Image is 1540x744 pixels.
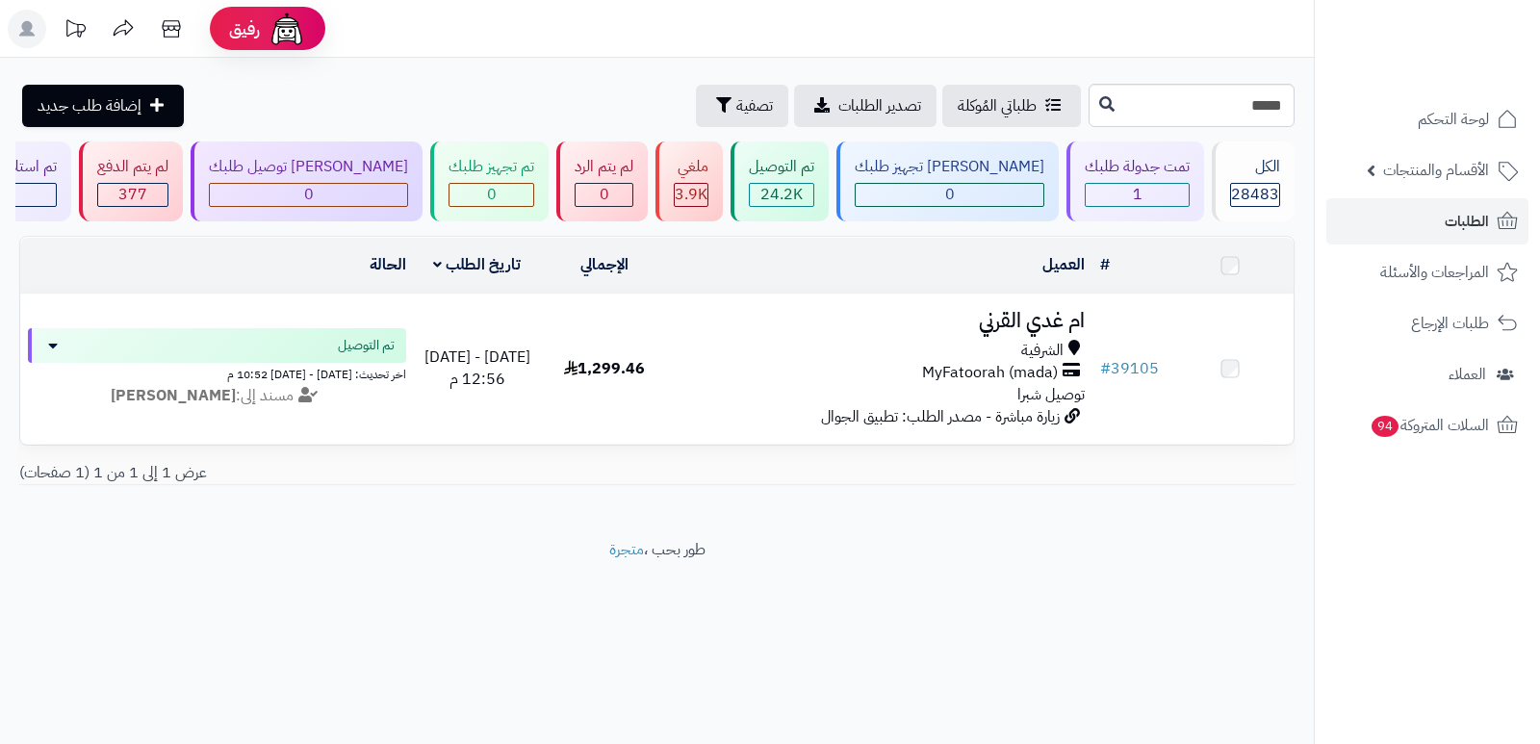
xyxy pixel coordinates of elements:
[209,156,408,178] div: [PERSON_NAME] توصيل طلبك
[449,184,533,206] div: 0
[674,156,708,178] div: ملغي
[1326,198,1528,244] a: الطلبات
[1230,156,1280,178] div: الكل
[727,141,833,221] a: تم التوصيل 24.2K
[97,156,168,178] div: لم يتم الدفع
[1326,351,1528,398] a: العملاء
[370,253,406,276] a: الحالة
[338,336,395,355] span: تم التوصيل
[922,362,1058,384] span: MyFatoorah (mada)
[1409,24,1522,64] img: logo-2.png
[1208,141,1298,221] a: الكل28483
[487,183,497,206] span: 0
[268,10,306,48] img: ai-face.png
[210,184,407,206] div: 0
[1383,157,1489,184] span: الأقسام والمنتجات
[1449,361,1486,388] span: العملاء
[187,141,426,221] a: [PERSON_NAME] توصيل طلبك 0
[942,85,1081,127] a: طلباتي المُوكلة
[1411,310,1489,337] span: طلبات الإرجاع
[855,156,1044,178] div: [PERSON_NAME] تجهيز طلبك
[111,384,236,407] strong: [PERSON_NAME]
[750,184,813,206] div: 24225
[821,405,1060,428] span: زيارة مباشرة - مصدر الطلب: تطبيق الجوال
[652,141,727,221] a: ملغي 3.9K
[1370,412,1489,439] span: السلات المتروكة
[433,253,521,276] a: تاريخ الطلب
[676,310,1085,332] h3: ام غدي القرني
[833,141,1063,221] a: [PERSON_NAME] تجهيز طلبك 0
[1017,383,1085,406] span: توصيل شبرا
[856,184,1043,206] div: 0
[1085,156,1190,178] div: تمت جدولة طلبك
[1086,184,1189,206] div: 1
[760,183,803,206] span: 24.2K
[51,10,99,53] a: تحديثات المنصة
[118,183,147,206] span: 377
[1326,249,1528,295] a: المراجعات والأسئلة
[1445,208,1489,235] span: الطلبات
[838,94,921,117] span: تصدير الطلبات
[675,184,707,206] div: 3880
[75,141,187,221] a: لم يتم الدفع 377
[1021,340,1064,362] span: الشرفية
[675,183,707,206] span: 3.9K
[794,85,937,127] a: تصدير الطلبات
[1380,259,1489,286] span: المراجعات والأسئلة
[5,462,657,484] div: عرض 1 إلى 1 من 1 (1 صفحات)
[945,183,955,206] span: 0
[564,357,645,380] span: 1,299.46
[38,94,141,117] span: إضافة طلب جديد
[1100,253,1110,276] a: #
[552,141,652,221] a: لم يتم الرد 0
[575,156,633,178] div: لم يتم الرد
[736,94,773,117] span: تصفية
[28,363,406,383] div: اخر تحديث: [DATE] - [DATE] 10:52 م
[1100,357,1159,380] a: #39105
[600,183,609,206] span: 0
[424,346,530,391] span: [DATE] - [DATE] 12:56 م
[1042,253,1085,276] a: العميل
[13,385,421,407] div: مسند إلى:
[449,156,534,178] div: تم تجهيز طلبك
[1133,183,1142,206] span: 1
[229,17,260,40] span: رفيق
[304,183,314,206] span: 0
[696,85,788,127] button: تصفية
[609,538,644,561] a: متجرة
[1418,106,1489,133] span: لوحة التحكم
[1326,300,1528,346] a: طلبات الإرجاع
[22,85,184,127] a: إضافة طلب جديد
[1063,141,1208,221] a: تمت جدولة طلبك 1
[576,184,632,206] div: 0
[749,156,814,178] div: تم التوصيل
[958,94,1037,117] span: طلباتي المُوكلة
[1326,96,1528,142] a: لوحة التحكم
[1231,183,1279,206] span: 28483
[1100,357,1111,380] span: #
[426,141,552,221] a: تم تجهيز طلبك 0
[580,253,629,276] a: الإجمالي
[98,184,167,206] div: 377
[1371,415,1400,438] span: 94
[1326,402,1528,449] a: السلات المتروكة94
